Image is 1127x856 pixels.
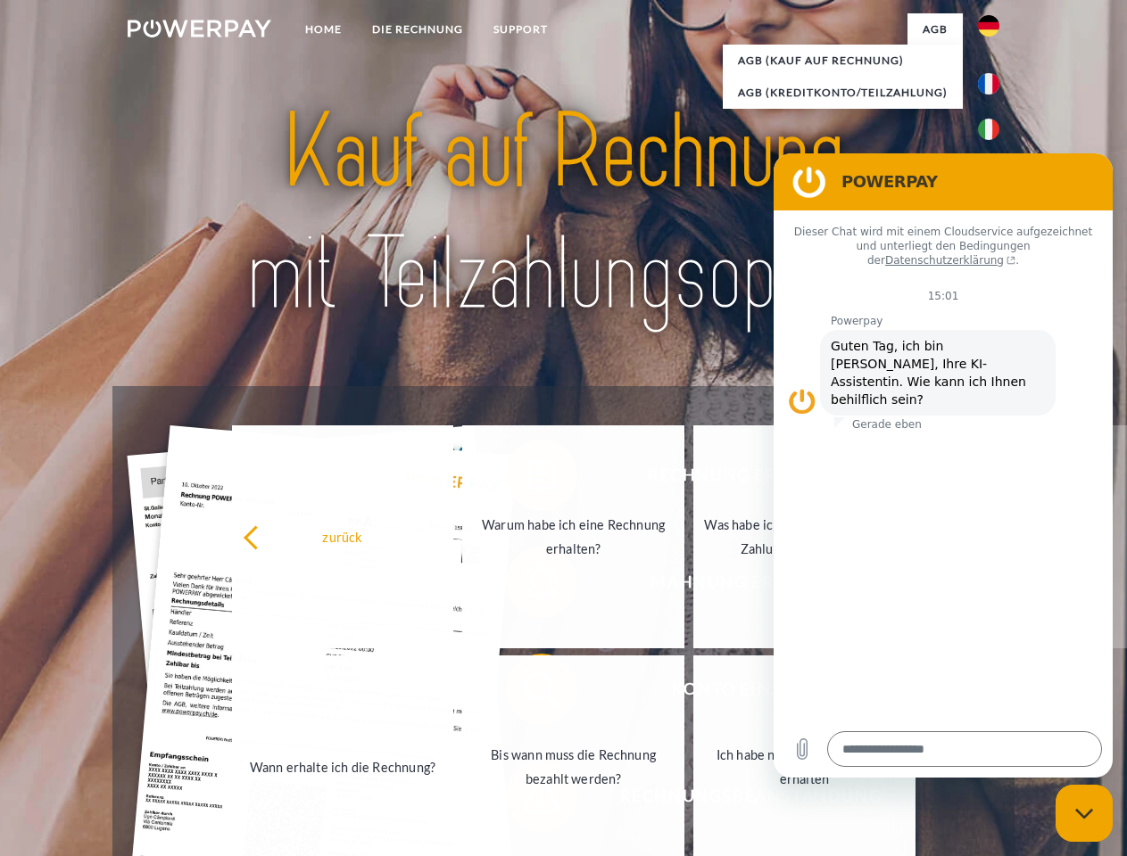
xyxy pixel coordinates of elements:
[704,513,905,561] div: Was habe ich noch offen, ist meine Zahlung eingegangen?
[357,13,478,45] a: DIE RECHNUNG
[170,86,957,342] img: title-powerpay_de.svg
[978,15,999,37] img: de
[478,13,563,45] a: SUPPORT
[243,754,443,778] div: Wann erhalte ich die Rechnung?
[128,20,271,37] img: logo-powerpay-white.svg
[723,45,963,77] a: AGB (Kauf auf Rechnung)
[907,13,963,45] a: agb
[978,119,999,140] img: it
[704,743,905,791] div: Ich habe nur eine Teillieferung erhalten
[723,77,963,109] a: AGB (Kreditkonto/Teilzahlung)
[243,524,443,548] div: zurück
[693,425,916,648] a: Was habe ich noch offen, ist meine Zahlung eingegangen?
[978,73,999,95] img: fr
[290,13,357,45] a: Home
[774,153,1113,778] iframe: Messaging-Fenster
[1056,785,1113,842] iframe: Schaltfläche zum Öffnen des Messaging-Fensters; Konversation läuft
[473,513,674,561] div: Warum habe ich eine Rechnung erhalten?
[473,743,674,791] div: Bis wann muss die Rechnung bezahlt werden?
